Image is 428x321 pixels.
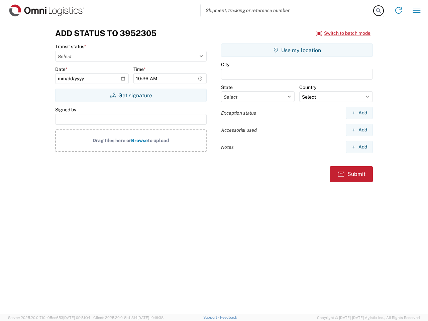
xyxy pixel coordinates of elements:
[221,127,257,133] label: Accessorial used
[220,315,237,319] a: Feedback
[221,62,229,68] label: City
[133,66,146,72] label: Time
[55,28,156,38] h3: Add Status to 3952305
[330,166,373,182] button: Submit
[55,89,207,102] button: Get signature
[55,43,86,49] label: Transit status
[63,316,90,320] span: [DATE] 09:51:04
[93,138,131,143] span: Drag files here or
[346,107,373,119] button: Add
[137,316,164,320] span: [DATE] 10:16:38
[221,84,233,90] label: State
[201,4,374,17] input: Shipment, tracking or reference number
[316,28,370,39] button: Switch to batch mode
[8,316,90,320] span: Server: 2025.20.0-710e05ee653
[317,315,420,321] span: Copyright © [DATE]-[DATE] Agistix Inc., All Rights Reserved
[346,124,373,136] button: Add
[131,138,148,143] span: Browse
[299,84,316,90] label: Country
[55,66,68,72] label: Date
[203,315,220,319] a: Support
[221,43,373,57] button: Use my location
[148,138,169,143] span: to upload
[221,110,256,116] label: Exception status
[346,141,373,153] button: Add
[55,107,76,113] label: Signed by
[221,144,234,150] label: Notes
[93,316,164,320] span: Client: 2025.20.0-8b113f4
